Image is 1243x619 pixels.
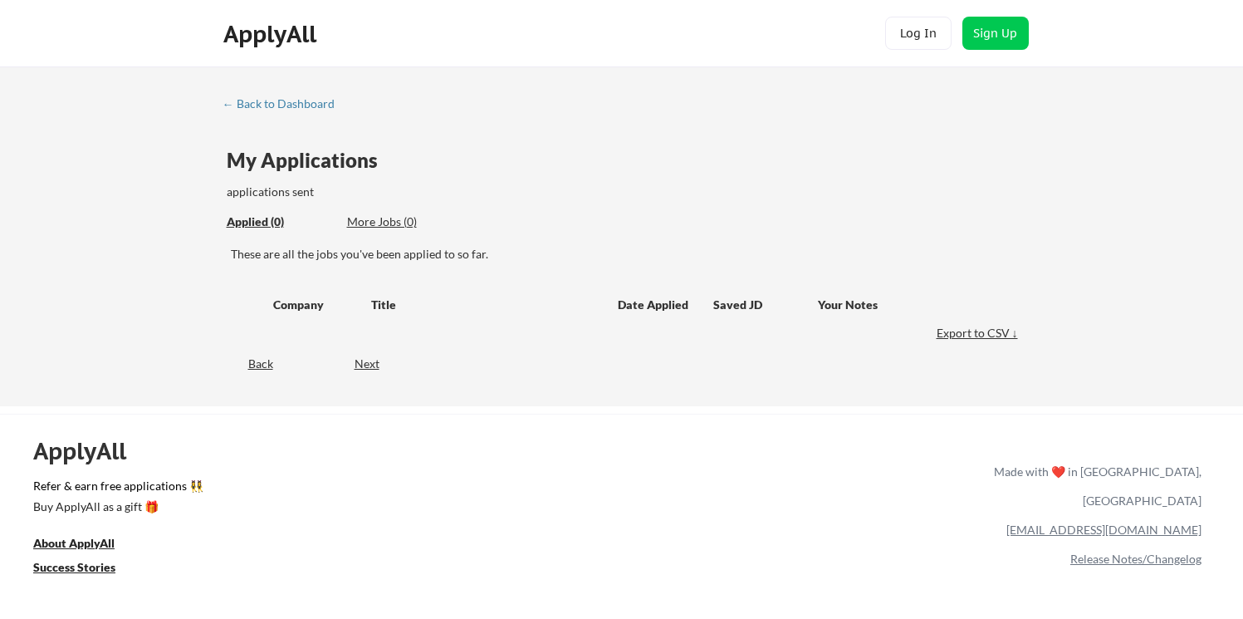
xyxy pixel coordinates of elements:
[347,214,469,231] div: These are job applications we think you'd be a good fit for, but couldn't apply you to automatica...
[355,356,399,372] div: Next
[937,325,1022,341] div: Export to CSV ↓
[223,356,273,372] div: Back
[33,480,647,498] a: Refer & earn free applications 👯‍♀️
[273,297,356,313] div: Company
[1006,523,1201,537] a: [EMAIL_ADDRESS][DOMAIN_NAME]
[1070,552,1201,566] a: Release Notes/Changelog
[347,214,469,230] div: More Jobs (0)
[33,534,138,555] a: About ApplyAll
[223,97,347,114] a: ← Back to Dashboard
[618,297,691,313] div: Date Applied
[227,184,548,200] div: applications sent
[962,17,1029,50] button: Sign Up
[223,20,321,48] div: ApplyAll
[33,560,115,574] u: Success Stories
[227,214,335,230] div: Applied (0)
[33,498,199,518] a: Buy ApplyAll as a gift 🎁
[371,297,602,313] div: Title
[33,501,199,513] div: Buy ApplyAll as a gift 🎁
[231,246,1022,263] div: These are all the jobs you've been applied to so far.
[33,558,138,579] a: Success Stories
[818,297,1007,313] div: Your Notes
[223,98,347,110] div: ← Back to Dashboard
[885,17,952,50] button: Log In
[227,214,335,231] div: These are all the jobs you've been applied to so far.
[227,150,391,170] div: My Applications
[33,437,145,465] div: ApplyAll
[713,289,818,319] div: Saved JD
[987,457,1201,515] div: Made with ❤️ in [GEOGRAPHIC_DATA], [GEOGRAPHIC_DATA]
[33,536,115,550] u: About ApplyAll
